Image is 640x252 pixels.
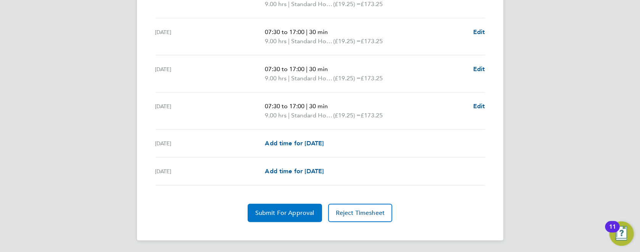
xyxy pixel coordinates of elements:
span: 07:30 to 17:00 [265,65,305,73]
span: (£19.25) = [333,75,361,82]
span: (£19.25) = [333,37,361,45]
a: Add time for [DATE] [265,139,324,148]
span: | [288,112,290,119]
button: Reject Timesheet [328,204,393,222]
div: [DATE] [155,28,265,46]
div: [DATE] [155,65,265,83]
span: (£19.25) = [333,112,361,119]
button: Submit For Approval [248,204,322,222]
span: Add time for [DATE] [265,140,324,147]
span: Edit [473,102,485,110]
span: | [288,37,290,45]
a: Edit [473,65,485,74]
span: Standard Hours [291,37,333,46]
span: (£19.25) = [333,0,361,8]
div: 11 [609,227,616,237]
span: £173.25 [361,0,383,8]
span: | [288,75,290,82]
span: £173.25 [361,112,383,119]
div: [DATE] [155,102,265,120]
span: Reject Timesheet [336,209,385,217]
a: Edit [473,102,485,111]
span: 07:30 to 17:00 [265,102,305,110]
span: 07:30 to 17:00 [265,28,305,36]
span: 30 min [309,65,328,73]
span: Standard Hours [291,74,333,83]
div: [DATE] [155,167,265,176]
span: 9.00 hrs [265,37,287,45]
span: | [306,102,308,110]
span: £173.25 [361,37,383,45]
span: 30 min [309,28,328,36]
span: 30 min [309,102,328,110]
span: | [306,65,308,73]
span: 9.00 hrs [265,112,287,119]
span: Add time for [DATE] [265,167,324,175]
span: £173.25 [361,75,383,82]
span: 9.00 hrs [265,0,287,8]
span: | [288,0,290,8]
span: Standard Hours [291,111,333,120]
div: [DATE] [155,139,265,148]
span: Edit [473,65,485,73]
a: Add time for [DATE] [265,167,324,176]
span: 9.00 hrs [265,75,287,82]
button: Open Resource Center, 11 new notifications [609,221,634,246]
a: Edit [473,28,485,37]
span: Submit For Approval [255,209,314,217]
span: | [306,28,308,36]
span: Edit [473,28,485,36]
